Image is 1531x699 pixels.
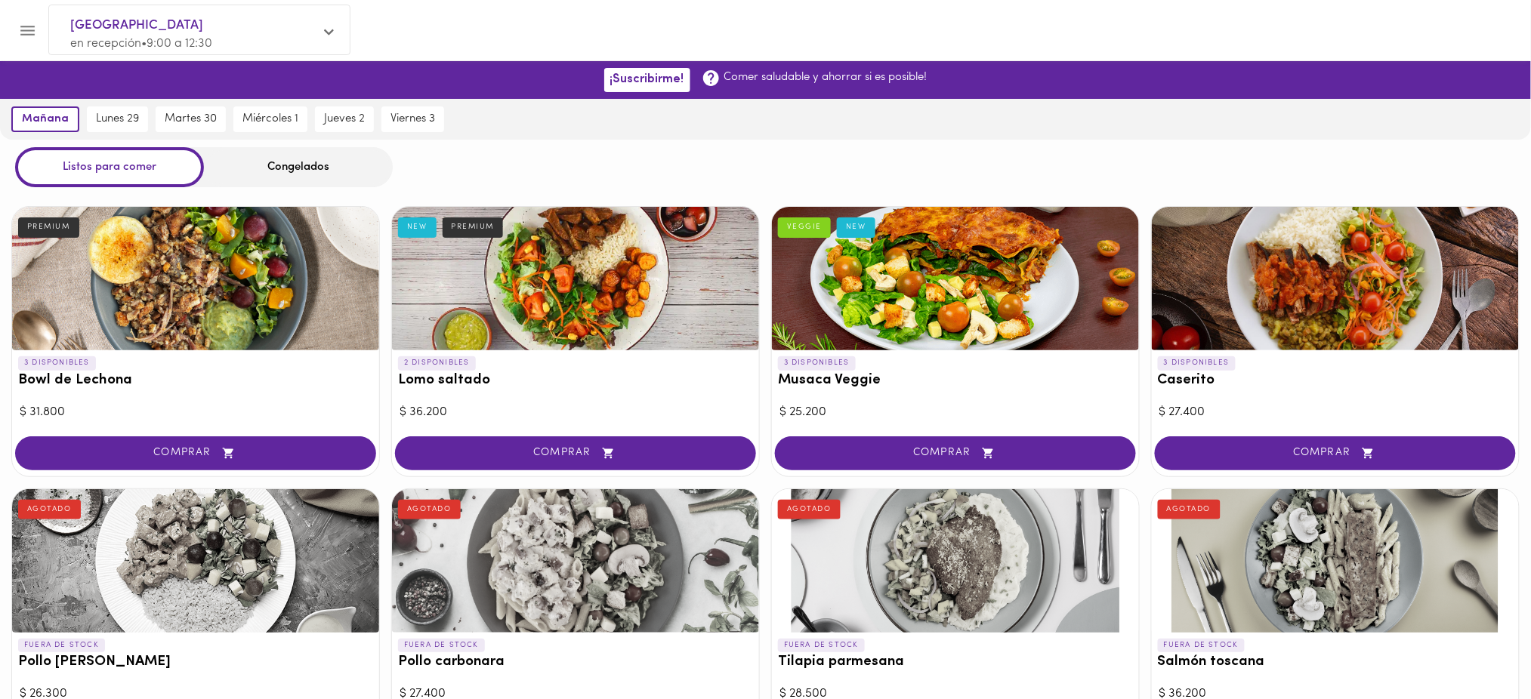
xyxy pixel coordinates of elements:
span: miércoles 1 [242,112,298,126]
div: Listos para comer [15,147,204,187]
span: ¡Suscribirme! [610,72,684,87]
div: NEW [837,217,875,237]
button: jueves 2 [315,106,374,132]
div: AGOTADO [778,500,841,519]
iframe: Messagebird Livechat Widget [1443,611,1516,684]
p: Comer saludable y ahorrar si es posible! [724,69,928,85]
button: martes 30 [156,106,226,132]
span: viernes 3 [390,112,435,126]
h3: Salmón toscana [1158,654,1513,670]
span: jueves 2 [324,112,365,126]
span: COMPRAR [794,447,1117,460]
p: FUERA DE STOCK [398,639,485,652]
h3: Tilapia parmesana [778,654,1133,670]
div: AGOTADO [1158,500,1221,519]
div: Pollo Tikka Massala [12,489,379,633]
p: 2 DISPONIBLES [398,356,476,370]
p: FUERA DE STOCK [778,639,865,652]
div: VEGGIE [778,217,831,237]
button: miércoles 1 [233,106,307,132]
button: mañana [11,106,79,132]
span: lunes 29 [96,112,139,126]
button: Menu [9,12,46,49]
p: 3 DISPONIBLES [778,356,856,370]
button: COMPRAR [15,436,376,470]
span: [GEOGRAPHIC_DATA] [70,16,313,35]
span: COMPRAR [414,447,737,460]
div: Bowl de Lechona [12,207,379,350]
div: $ 31.800 [20,404,372,421]
div: Caserito [1152,207,1519,350]
button: lunes 29 [87,106,148,132]
div: AGOTADO [18,500,81,519]
span: mañana [22,112,69,126]
h3: Musaca Veggie [778,373,1133,389]
div: PREMIUM [18,217,79,237]
p: 3 DISPONIBLES [18,356,96,370]
span: en recepción • 9:00 a 12:30 [70,38,212,50]
div: Lomo saltado [392,207,759,350]
div: Salmón toscana [1152,489,1519,633]
p: FUERA DE STOCK [1158,639,1245,652]
button: COMPRAR [395,436,756,470]
span: COMPRAR [34,447,357,460]
button: COMPRAR [1155,436,1516,470]
p: FUERA DE STOCK [18,639,105,652]
h3: Caserito [1158,373,1513,389]
span: COMPRAR [1174,447,1497,460]
p: 3 DISPONIBLES [1158,356,1236,370]
div: NEW [398,217,437,237]
button: viernes 3 [381,106,444,132]
div: Congelados [204,147,393,187]
div: $ 27.400 [1159,404,1511,421]
h3: Pollo [PERSON_NAME] [18,654,373,670]
div: $ 25.200 [779,404,1131,421]
h3: Pollo carbonara [398,654,753,670]
h3: Bowl de Lechona [18,373,373,389]
button: ¡Suscribirme! [604,68,690,91]
div: PREMIUM [443,217,504,237]
button: COMPRAR [775,436,1136,470]
div: AGOTADO [398,500,461,519]
div: Musaca Veggie [772,207,1139,350]
div: Pollo carbonara [392,489,759,633]
h3: Lomo saltado [398,373,753,389]
div: Tilapia parmesana [772,489,1139,633]
div: $ 36.200 [400,404,752,421]
span: martes 30 [165,112,217,126]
